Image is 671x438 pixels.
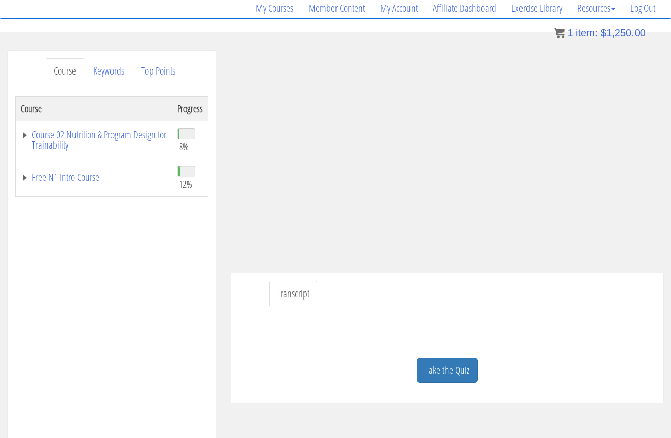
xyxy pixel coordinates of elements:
[179,141,189,152] span: 8%
[417,358,478,383] a: Take the Quiz
[46,58,84,84] a: Course
[269,281,317,307] a: Transcript
[554,27,646,39] a: 1 item: $1,250.00
[576,27,598,39] span: item:
[601,27,606,39] span: $
[567,27,573,39] span: 1
[21,172,167,182] a: Free N1 Intro Course
[172,96,208,121] th: Progress
[16,96,173,121] th: Course
[133,58,183,84] a: Top Points
[21,130,167,150] a: Course 02 Nutrition & Program Design for Trainability
[179,178,192,190] span: 12%
[601,27,646,39] bdi: 1,250.00
[554,28,565,38] img: icon11.png
[85,58,132,84] a: Keywords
